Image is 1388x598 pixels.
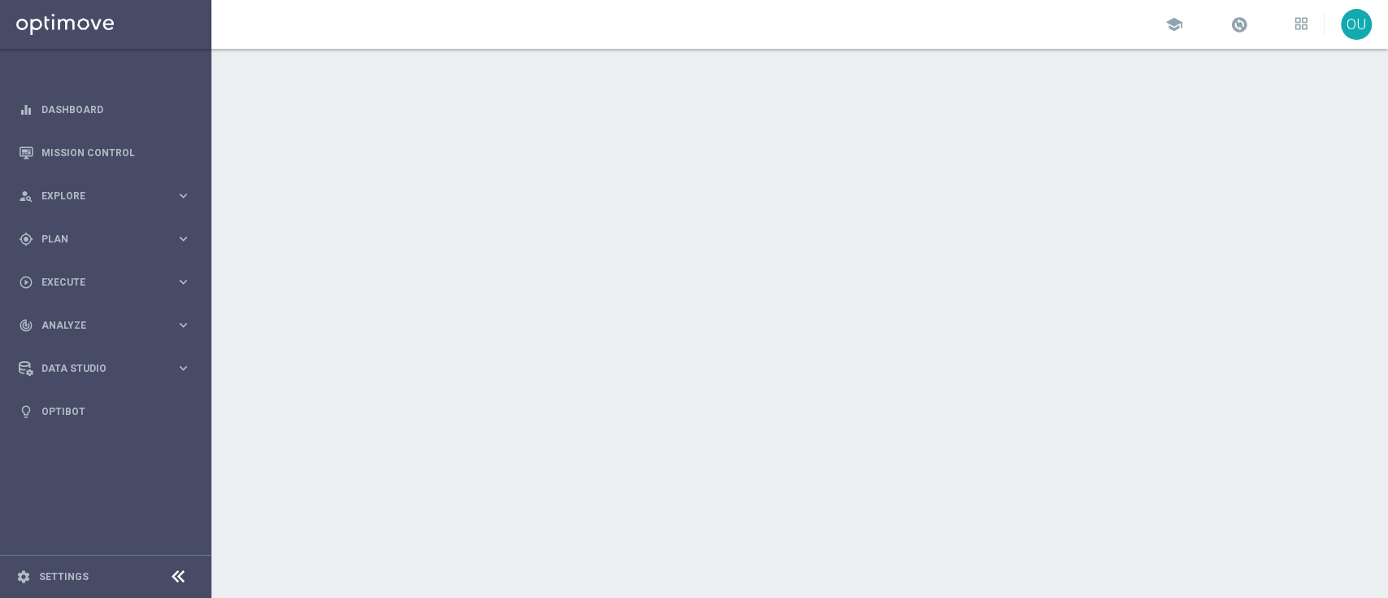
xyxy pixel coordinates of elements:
i: keyboard_arrow_right [176,231,191,247]
div: Execute [19,275,176,290]
i: keyboard_arrow_right [176,274,191,290]
a: Dashboard [41,88,191,131]
span: Explore [41,191,176,201]
i: equalizer [19,103,33,117]
i: keyboard_arrow_right [176,360,191,376]
i: keyboard_arrow_right [176,188,191,203]
a: Settings [39,572,89,582]
button: play_circle_outline Execute keyboard_arrow_right [18,276,192,289]
a: Optibot [41,390,191,433]
div: Dashboard [19,88,191,131]
button: track_changes Analyze keyboard_arrow_right [18,319,192,332]
button: gps_fixed Plan keyboard_arrow_right [18,233,192,246]
span: school [1165,15,1183,33]
span: Execute [41,277,176,287]
button: person_search Explore keyboard_arrow_right [18,190,192,203]
button: Mission Control [18,146,192,159]
span: Analyze [41,321,176,330]
div: Optibot [19,390,191,433]
i: play_circle_outline [19,275,33,290]
div: Data Studio [19,361,176,376]
div: Mission Control [19,131,191,174]
button: Data Studio keyboard_arrow_right [18,362,192,375]
div: Analyze [19,318,176,333]
span: Plan [41,234,176,244]
button: equalizer Dashboard [18,103,192,116]
span: Data Studio [41,364,176,373]
i: lightbulb [19,404,33,419]
i: track_changes [19,318,33,333]
i: keyboard_arrow_right [176,317,191,333]
i: settings [16,570,31,584]
i: person_search [19,189,33,203]
div: Explore [19,189,176,203]
div: OU [1341,9,1372,40]
i: gps_fixed [19,232,33,247]
a: Mission Control [41,131,191,174]
button: lightbulb Optibot [18,405,192,418]
div: Plan [19,232,176,247]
